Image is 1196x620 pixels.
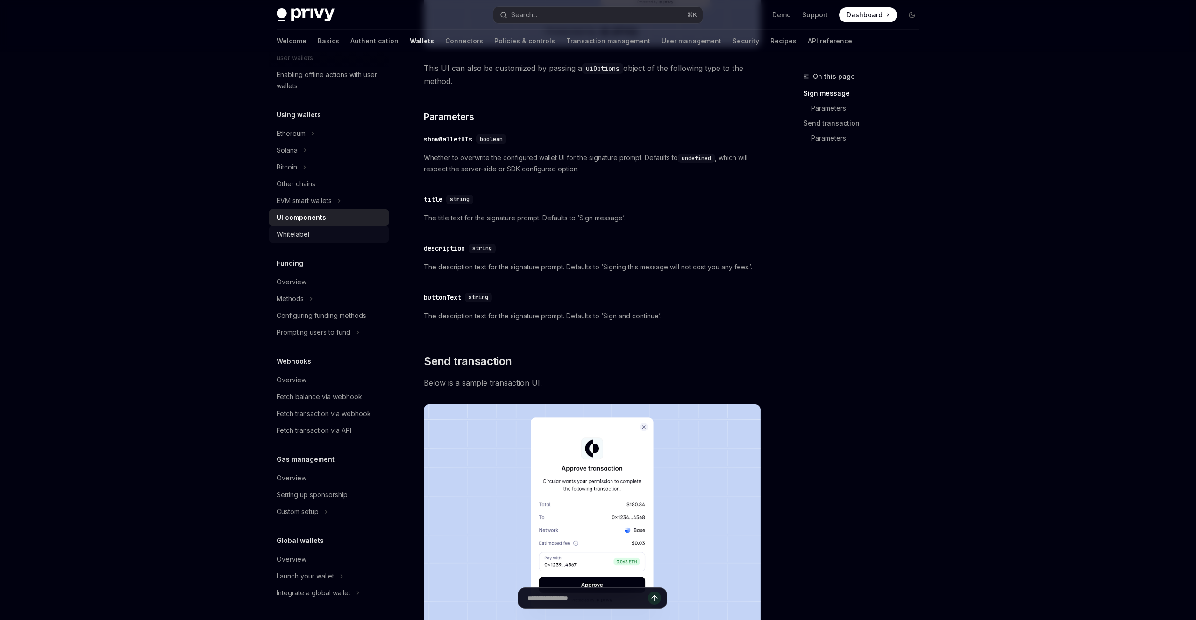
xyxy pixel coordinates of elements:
div: Fetch balance via webhook [277,391,362,402]
span: string [469,294,488,301]
h5: Using wallets [277,109,321,120]
a: Recipes [770,30,797,52]
button: Search...⌘K [493,7,703,23]
div: Overview [277,472,306,484]
div: Overview [277,374,306,386]
div: Launch your wallet [277,571,334,582]
img: dark logo [277,8,335,21]
div: EVM smart wallets [277,195,332,206]
div: Configuring funding methods [277,310,366,321]
span: string [450,196,470,203]
span: string [472,245,492,252]
code: undefined [678,154,715,163]
a: Transaction management [566,30,650,52]
span: ⌘ K [687,11,697,19]
span: Dashboard [847,10,883,20]
button: Launch your wallet [269,568,389,585]
a: Fetch balance via webhook [269,388,389,405]
a: Overview [269,551,389,568]
a: Parameters [804,131,927,146]
a: User management [662,30,721,52]
div: Integrate a global wallet [277,587,350,599]
div: Prompting users to fund [277,327,350,338]
code: uiOptions [582,63,623,74]
span: Below is a sample transaction UI. [424,376,761,389]
span: On this page [813,71,855,82]
div: description [424,244,465,253]
div: UI components [277,212,326,223]
button: Ethereum [269,125,389,142]
div: Search... [511,9,537,21]
a: Fetch transaction via webhook [269,405,389,422]
button: Custom setup [269,503,389,520]
a: Fetch transaction via API [269,422,389,439]
div: Solana [277,145,298,156]
a: Security [733,30,759,52]
a: Welcome [277,30,306,52]
button: Methods [269,290,389,307]
a: Enabling offline actions with user wallets [269,66,389,94]
a: Send transaction [804,116,927,131]
h5: Global wallets [277,535,324,546]
a: Wallets [410,30,434,52]
button: EVM smart wallets [269,192,389,209]
a: Other chains [269,176,389,192]
span: Whether to overwrite the configured wallet UI for the signature prompt. Defaults to , which will ... [424,152,761,175]
span: This UI can also be customized by passing a object of the following type to the method. [424,62,761,88]
div: Overview [277,554,306,565]
div: Bitcoin [277,162,297,173]
h5: Webhooks [277,356,311,367]
a: Sign message [804,86,927,101]
a: Connectors [445,30,483,52]
div: buttonText [424,293,461,302]
button: Prompting users to fund [269,324,389,341]
a: Configuring funding methods [269,307,389,324]
a: UI components [269,209,389,226]
div: Setting up sponsorship [277,489,348,500]
div: Enabling offline actions with user wallets [277,69,383,92]
span: The title text for the signature prompt. Defaults to ‘Sign message’. [424,212,761,224]
span: boolean [480,135,503,143]
a: Policies & controls [494,30,555,52]
span: The description text for the signature prompt. Defaults to ‘Sign and continue’. [424,310,761,322]
a: Whitelabel [269,226,389,243]
h5: Funding [277,258,303,269]
a: API reference [808,30,852,52]
span: Parameters [424,110,474,123]
span: The description text for the signature prompt. Defaults to ‘Signing this message will not cost yo... [424,261,761,273]
a: Support [802,10,828,20]
a: Basics [318,30,339,52]
div: Custom setup [277,506,319,517]
button: Bitcoin [269,159,389,176]
a: Overview [269,274,389,290]
a: Setting up sponsorship [269,486,389,503]
button: Send message [648,592,661,605]
div: Whitelabel [277,229,309,240]
div: Other chains [277,178,315,190]
div: Fetch transaction via webhook [277,408,371,419]
h5: Gas management [277,454,335,465]
div: title [424,195,442,204]
input: Ask a question... [527,588,648,608]
button: Toggle dark mode [904,7,919,22]
div: Methods [277,293,304,304]
a: Overview [269,470,389,486]
a: Dashboard [839,7,897,22]
a: Parameters [804,101,927,116]
a: Demo [772,10,791,20]
div: Ethereum [277,128,306,139]
div: showWalletUIs [424,134,472,144]
div: Overview [277,276,306,288]
button: Integrate a global wallet [269,585,389,601]
a: Authentication [350,30,399,52]
span: Send transaction [424,354,512,369]
button: Solana [269,142,389,159]
div: Fetch transaction via API [277,425,351,436]
a: Overview [269,372,389,388]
